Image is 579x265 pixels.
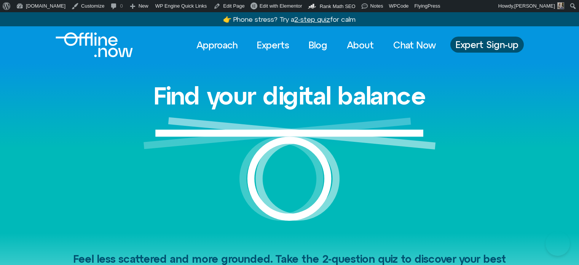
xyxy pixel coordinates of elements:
a: About [340,37,381,53]
span: [PERSON_NAME] [514,3,555,9]
u: 2-step quiz [294,15,330,23]
span: Expert Sign-up [456,40,518,50]
a: Approach [190,37,244,53]
span: Rank Math SEO [320,3,356,9]
a: 👉 Phone stress? Try a2-step quizfor calm [223,15,356,23]
div: Logo [56,32,120,57]
h1: Find your digital balance [153,82,426,109]
a: Chat Now [386,37,443,53]
img: Graphic of a white circle with a white line balancing on top to represent balance. [144,117,436,233]
iframe: Botpress [546,231,570,256]
nav: Menu [190,37,443,53]
a: Expert Sign-up [450,37,524,53]
a: Experts [250,37,296,53]
a: Blog [302,37,334,53]
img: Offline.Now logo in white. Text of the words offline.now with a line going through the "O" [56,32,133,57]
span: Edit with Elementor [260,3,302,9]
